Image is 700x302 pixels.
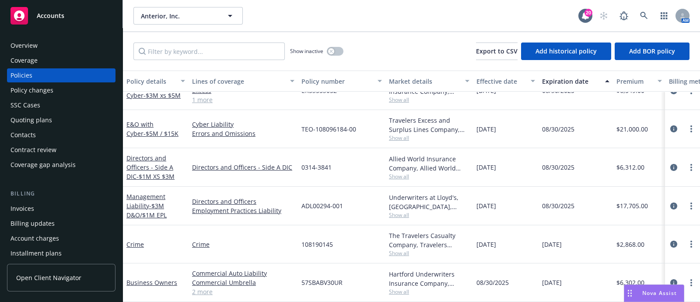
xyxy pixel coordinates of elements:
[301,278,343,287] span: 57SBABV30UR
[624,285,635,302] div: Drag to move
[389,193,469,211] div: Underwriters at Lloyd's, [GEOGRAPHIC_DATA], [PERSON_NAME] of [GEOGRAPHIC_DATA], RT Specialty Insu...
[126,82,181,99] a: E&O with Cyber
[476,47,518,55] span: Export to CSV
[192,197,294,206] a: Directors and Officers
[476,278,509,287] span: 08/30/2025
[7,39,115,53] a: Overview
[616,240,644,249] span: $2,868.00
[476,201,496,210] span: [DATE]
[615,7,633,25] a: Report a Bug
[535,47,597,55] span: Add historical policy
[635,7,653,25] a: Search
[7,189,115,198] div: Billing
[192,77,285,86] div: Lines of coverage
[143,91,181,99] span: - $3M xs $5M
[616,201,648,210] span: $17,705.00
[192,240,294,249] a: Crime
[10,113,52,127] div: Quoting plans
[542,201,574,210] span: 08/30/2025
[389,231,469,249] div: The Travelers Casualty Company, Travelers Insurance
[192,206,294,215] a: Employment Practices Liability
[624,284,684,302] button: Nova Assist
[389,77,460,86] div: Market details
[476,124,496,134] span: [DATE]
[521,43,611,60] button: Add historical policy
[389,288,469,295] span: Show all
[10,143,56,157] div: Contract review
[616,124,648,134] span: $21,000.00
[389,270,469,288] div: Hartford Underwriters Insurance Company, Hartford Insurance Group
[16,273,81,282] span: Open Client Navigator
[595,7,612,25] a: Start snowing
[10,83,53,97] div: Policy changes
[476,163,496,172] span: [DATE]
[686,239,696,249] a: more
[10,246,62,260] div: Installment plans
[7,246,115,260] a: Installment plans
[542,240,562,249] span: [DATE]
[133,43,285,60] input: Filter by keyword...
[189,71,298,92] button: Lines of coverage
[686,277,696,288] a: more
[301,201,343,210] span: ADL00294-001
[301,163,332,172] span: 0314-3841
[126,192,167,219] a: Management Liability
[126,154,175,181] a: Directors and Officers - Side A DIC
[542,77,600,86] div: Expiration date
[686,201,696,211] a: more
[290,47,323,55] span: Show inactive
[616,77,652,86] div: Premium
[473,71,539,92] button: Effective date
[136,172,175,181] span: - $1M XS $3M
[389,134,469,142] span: Show all
[10,128,36,142] div: Contacts
[476,77,525,86] div: Effective date
[126,120,178,138] a: E&O with Cyber
[389,173,469,180] span: Show all
[7,113,115,127] a: Quoting plans
[301,77,372,86] div: Policy number
[133,7,243,25] button: Anterior, Inc.
[7,4,115,28] a: Accounts
[389,211,469,219] span: Show all
[7,143,115,157] a: Contract review
[192,163,294,172] a: Directors and Officers - Side A DIC
[668,124,679,134] a: circleInformation
[10,217,55,231] div: Billing updates
[10,39,38,53] div: Overview
[301,124,356,134] span: TEO-108096184-00
[192,287,294,296] a: 2 more
[192,95,294,104] a: 1 more
[668,201,679,211] a: circleInformation
[192,269,294,278] a: Commercial Auto Liability
[301,240,333,249] span: 108190145
[542,124,574,134] span: 08/30/2025
[143,129,178,138] span: - $5M / $15K
[476,240,496,249] span: [DATE]
[613,71,665,92] button: Premium
[7,68,115,82] a: Policies
[389,116,469,134] div: Travelers Excess and Surplus Lines Company, Travelers Insurance, RT Specialty Insurance Services,...
[192,120,294,129] a: Cyber Liability
[389,154,469,173] div: Allied World Insurance Company, Allied World Assurance Company (AWAC), RT Specialty Insurance Ser...
[668,277,679,288] a: circleInformation
[584,9,592,17] div: 20
[298,71,385,92] button: Policy number
[126,77,175,86] div: Policy details
[7,98,115,112] a: SSC Cases
[668,162,679,173] a: circleInformation
[7,217,115,231] a: Billing updates
[389,96,469,103] span: Show all
[10,231,59,245] div: Account charges
[10,202,34,216] div: Invoices
[539,71,613,92] button: Expiration date
[542,278,562,287] span: [DATE]
[192,278,294,287] a: Commercial Umbrella
[642,289,677,297] span: Nova Assist
[616,163,644,172] span: $6,312.00
[686,162,696,173] a: more
[476,43,518,60] button: Export to CSV
[192,129,294,138] a: Errors and Omissions
[7,53,115,68] a: Coverage
[7,128,115,142] a: Contacts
